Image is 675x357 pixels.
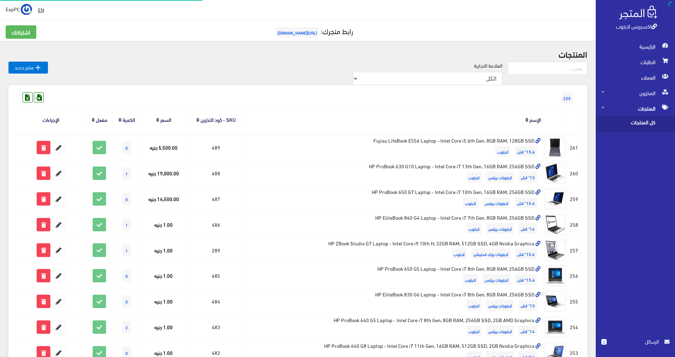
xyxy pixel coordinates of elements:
[463,198,478,208] span: لابتوب
[245,289,543,314] td: HP EliteBook 830 G6 Laptop - Intel Core i7 8th Gen, 8GB RAM, 256GB SSD
[568,289,580,314] td: 255
[545,163,566,184] img: hp-probook-630-g10-laptop-intel-core-i7-13th-gen-16gb-ram-256gb-ssd.jpg
[483,274,510,285] span: لابتوبات بيزنس
[140,289,187,314] td: 1.00 جنيه
[6,5,20,13] span: ExpPC
[483,198,510,208] span: لابتوبات بيزنس
[245,212,543,237] td: HP EliteBook 840 G4 Laptop - Intel Core i7 7th Gen, 8GB RAM, 256GB SSD
[596,101,675,116] a: المنتجات
[545,317,566,338] img: hp-probook-640-g5-laptop-intel-core-i7-8th-gen-8gb-ram-256gb-ssd-2gb-amd-graphics.jpg
[545,214,566,235] img: hp-elitebook-840-g4-laptop-intel-core-i7-7th-gen-8gb-ram-256gb-ssd.jpg
[601,339,607,345] span: 2
[596,85,675,101] a: المخزون
[596,39,675,54] a: الرئيسية
[519,326,537,336] span: 14" انش
[515,274,537,285] span: 15.6" انش
[34,63,42,72] i: 
[519,300,537,311] span: 13" انش
[515,146,537,157] span: 15.6" انش
[568,161,580,186] td: 260
[568,186,580,212] td: 259
[466,326,482,336] span: لابتوب
[568,212,580,237] td: 258
[508,62,587,75] input: بحث...
[452,249,467,259] span: لابتوب
[612,338,659,345] span: الرسائل
[486,172,514,182] span: لابتوبات بيزنس
[35,4,47,16] a: EN
[187,186,246,212] td: 487
[245,314,543,340] td: HP ProBook 640 G5 Laptop - Intel Core i7 8th Gen, 8GB RAM, 256GB SSD, 2GB AMD Graphics
[245,263,543,289] td: HP ProBook 650 G5 Laptop - Intel Core i7 8th Gen, 8GB RAM, 256GB SSD
[275,27,319,38] span: [URL][DOMAIN_NAME]
[122,142,131,154] span: 0
[245,186,543,212] td: HP ProBook 650 G7 Laptop - Intel Core i7 10th Gen, 16GB RAM, 256GB SSD
[545,188,566,209] img: hp-probook-650-g7-laptop-intel-core-i7-10th-gen-16gb-ram-256gb-ssd.jpg
[187,289,246,314] td: 484
[187,314,246,340] td: 483
[466,172,482,182] span: لابتوب
[466,300,482,311] span: لابتوب
[619,6,657,19] img: .
[515,249,537,259] span: 15.6" انش
[463,274,478,285] span: لابتوب
[616,21,657,31] a: اكسبريس لابتوب
[122,167,131,179] span: 1
[122,295,131,307] span: 0
[545,291,566,312] img: hp-elitebook-830-g6-laptop-intel-core-i7-8th-gen-8gb-ram-256gb-ssd.jpg
[596,70,675,85] a: العملاء
[601,101,669,116] span: المنتجات
[140,161,187,186] td: 19,000.00 جنيه
[245,134,543,160] td: Fujisu LifeBook E556 Laptop - Intel Core i5 6th Gen, 8GB RAM, 128GB SSD
[601,85,669,101] span: المخزون
[122,193,131,205] span: 0
[495,146,510,157] span: لابتوب
[601,39,669,54] span: الرئيسية
[200,114,236,124] a: SKU - كود التخزين
[122,270,131,282] span: 0
[140,237,187,263] td: 1.00 جنيه
[8,49,587,58] h2: المنتجات
[601,54,669,70] span: الطلبات
[187,237,246,263] td: 289
[16,105,86,134] th: الإجراءات
[568,263,580,289] td: 256
[96,114,107,124] a: مفعل
[38,5,44,14] u: EN
[486,326,514,336] span: لابتوبات بيزنس
[187,263,246,289] td: 485
[515,198,537,208] span: 15.6" انش
[122,219,131,231] span: 1
[140,263,187,289] td: 1.00 جنيه
[568,314,580,340] td: 254
[140,134,187,160] td: 5,500.00 جنيه
[596,116,675,132] a: كل المنتجات
[519,172,537,182] span: 13" انش
[568,134,580,160] td: 261
[122,244,131,256] span: 1
[160,114,171,124] a: السعر
[187,161,246,186] td: 488
[596,54,675,70] a: الطلبات
[568,237,580,263] td: 257
[6,25,36,39] a: اشتراكك
[140,212,187,237] td: 1.00 جنيه
[474,62,502,69] label: العلامة التجارية
[21,4,32,15] img: ...
[123,114,135,124] a: الكمية
[8,62,48,74] a: منتج جديد
[187,134,246,160] td: 489
[471,249,510,259] span: لابتوبات ورك استيشن
[601,70,669,85] span: العملاء
[122,321,131,333] span: 2
[245,237,543,263] td: HP ZBook Studio G7 Laptop - Intel Core i9 10th H, 32GB RAM, 512GB SSD, 4GB Nvidia Graphics
[545,240,566,261] img: hp-zbook-studio-g7-laptop-intel-core-i9-10th-h-32gb-ram-512gb-ssd-4gb-nvidia-graphics.jpg
[274,24,353,37] a: رابط متجرك:[URL][DOMAIN_NAME]
[140,186,187,212] td: 14,500.00 جنيه
[140,314,187,340] td: 1.00 جنيه
[545,265,566,286] img: hp-probook-650-g5-laptop-intel-core-i7-8th-gen-8gb-ram-256gb-ssd.jpg
[519,223,537,234] span: 14" انش
[545,137,566,158] img: fujisu-lifebook-e556-laptop-intel-core-i5-6th-gen-8gb-ram-128gb-ssd.jpg
[601,116,655,132] span: كل المنتجات
[561,93,573,103] span: 225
